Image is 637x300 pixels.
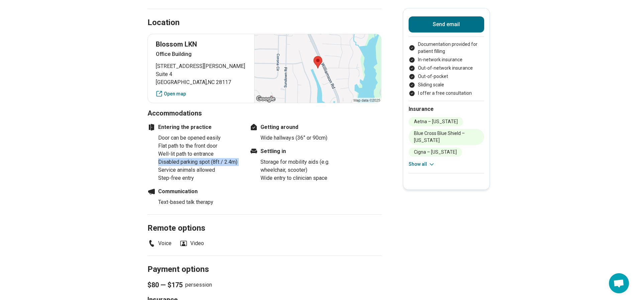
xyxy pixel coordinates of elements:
[156,78,246,86] span: [GEOGRAPHIC_DATA] , NC 28117
[409,129,484,145] li: Blue Cross Blue Shield – [US_STATE]
[156,70,246,78] span: Suite 4
[158,198,241,206] li: Text-based talk therapy
[609,273,629,293] div: Open chat
[250,123,343,131] h4: Getting around
[409,41,484,97] ul: Payment options
[409,90,484,97] li: I offer a free consultation
[147,207,382,234] h2: Remote options
[156,90,246,97] a: Open map
[156,50,246,58] p: Office Building
[147,187,241,196] h4: Communication
[409,148,462,157] li: Cigna – [US_STATE]
[409,65,484,72] li: Out-of-network insurance
[158,166,241,174] li: Service animals allowed
[409,73,484,80] li: Out-of-pocket
[409,16,484,32] button: Send email
[409,56,484,63] li: In-network insurance
[250,147,343,155] h4: Settling in
[409,41,484,55] li: Documentation provided for patient filling
[158,174,241,182] li: Step-free entry
[147,248,382,275] h2: Payment options
[409,117,463,126] li: Aetna – [US_STATE]
[158,134,241,142] li: Door can be opened easily
[260,134,343,142] li: Wide hallways (36” or 90cm)
[147,17,180,28] h2: Location
[147,280,382,290] p: per session
[409,81,484,88] li: Sliding scale
[147,280,183,290] span: $80 — $175
[158,158,241,166] li: Disabled parking spot (8ft / 2.4m)
[158,150,241,158] li: Well-lit path to entrance
[260,174,343,182] li: Wide entry to clinician space
[147,123,241,131] h4: Entering the practice
[156,40,246,49] p: Blossom LKN
[180,239,204,247] li: Video
[158,142,241,150] li: Flat path to the front door
[409,105,484,113] h2: Insurance
[147,108,382,118] h3: Accommodations
[409,161,435,168] button: Show all
[147,239,172,247] li: Voice
[260,158,343,174] li: Storage for mobility aids (e.g. wheelchair, scooter)
[156,62,246,70] span: [STREET_ADDRESS][PERSON_NAME]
